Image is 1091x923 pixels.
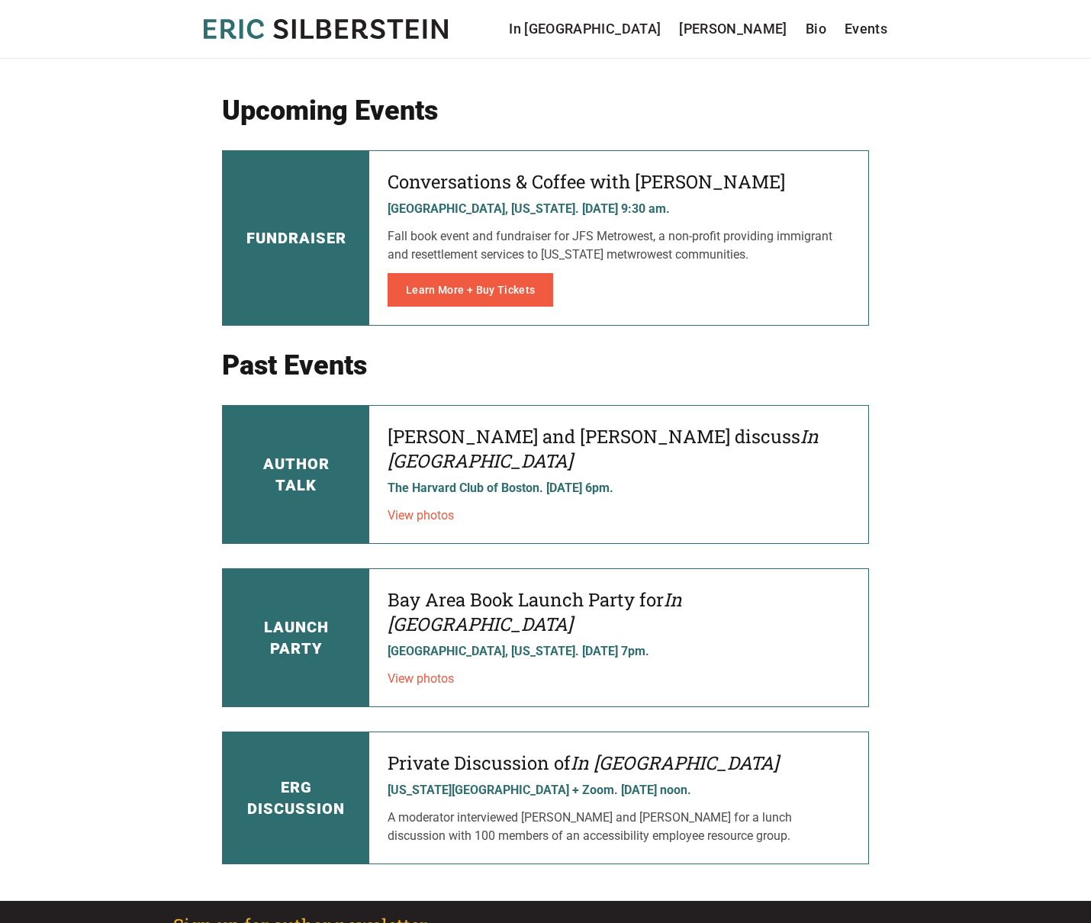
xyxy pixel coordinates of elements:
h3: Launch Party [264,616,329,659]
h4: Conversations & Coffee with [PERSON_NAME] [388,169,850,194]
a: Events [845,18,887,40]
h1: Upcoming Events [222,95,869,126]
a: View photos [388,508,454,523]
p: Fall book event and fundraiser for JFS Metrowest, a non-profit providing immigrant and resettleme... [388,227,850,264]
p: [GEOGRAPHIC_DATA], [US_STATE]. [DATE] 7pm. [388,642,850,661]
a: [PERSON_NAME] [679,18,787,40]
a: Learn More + Buy Tickets [388,273,553,307]
a: In [GEOGRAPHIC_DATA] [509,18,661,40]
h1: Past Events [222,350,869,381]
p: [GEOGRAPHIC_DATA], [US_STATE]. [DATE] 9:30 am. [388,200,850,218]
em: In [GEOGRAPHIC_DATA] [388,587,682,636]
h4: Bay Area Book Launch Party for [388,587,850,636]
h4: Private Discussion of [388,751,850,775]
p: The Harvard Club of Boston. [DATE] 6pm. [388,479,850,497]
p: [US_STATE][GEOGRAPHIC_DATA] + Zoom. [DATE] noon. [388,781,850,799]
em: In [GEOGRAPHIC_DATA] [571,751,778,775]
h4: [PERSON_NAME] and [PERSON_NAME] discuss [388,424,850,473]
h3: ERG Discussion [247,777,345,819]
h3: Author Talk [263,453,330,496]
h3: Fundraiser [246,227,346,249]
em: In [GEOGRAPHIC_DATA] [388,424,819,473]
a: Bio [806,18,826,40]
p: A moderator interviewed [PERSON_NAME] and [PERSON_NAME] for a lunch discussion with 100 members o... [388,809,850,845]
a: View photos [388,671,454,686]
